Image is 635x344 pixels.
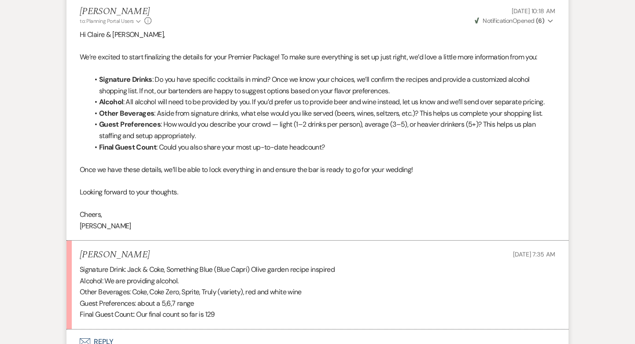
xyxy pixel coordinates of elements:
[80,221,131,231] span: [PERSON_NAME]
[99,75,530,95] span: : Do you have specific cocktails in mind? Once we know your choices, we’ll confirm the recipes an...
[536,17,544,25] strong: ( 6 )
[80,275,555,287] p: Alcohol: We are providing alcohol.
[99,97,123,106] strong: Alcohol
[80,187,178,197] span: Looking forward to your thoughts.
[80,264,555,275] p: Signature Drink: Jack & Coke, Something Blue (Blue Capri) Olive garden recipe inspired
[512,7,555,15] span: [DATE] 10:18 AM
[154,109,542,118] span: : Aside from signature drinks, what else would you like served (beers, wines, seltzers, etc.)? Th...
[80,210,102,219] span: Cheers,
[80,298,555,309] p: Guest Preferences: about a 5,6,7 range
[475,17,544,25] span: Opened
[80,309,555,320] p: Final Guest Count:: Our final count so far is 129
[513,250,555,258] span: [DATE] 7:35 AM
[80,165,413,174] span: Once we have these details, we’ll be able to lock everything in and ensure the bar is ready to go...
[80,6,151,17] h5: [PERSON_NAME]
[99,109,154,118] strong: Other Beverages
[80,17,142,25] button: to: Planning Portal Users
[123,97,545,106] span: : All alcohol will need to be provided by you. If you’d prefer us to provide beer and wine instea...
[80,52,537,62] span: We’re excited to start finalizing the details for your Premier Package! To make sure everything i...
[99,143,156,152] strong: Final Guest Count
[80,249,150,260] h5: [PERSON_NAME]
[99,120,535,140] span: : How would you describe your crowd — light (1–2 drinks per person), average (3–5), or heavier dr...
[156,143,325,152] span: : Could you also share your most up-to-date headcount?
[80,18,134,25] span: to: Planning Portal Users
[483,17,512,25] span: Notification
[99,75,152,84] strong: Signature Drinks
[473,16,555,26] button: NotificationOpened (6)
[99,120,161,129] strong: Guest Preferences
[80,30,165,39] span: Hi Claire & [PERSON_NAME],
[80,286,555,298] p: Other Beverages: Coke, Coke Zero, Sprite, Truly (variety), red and white wine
